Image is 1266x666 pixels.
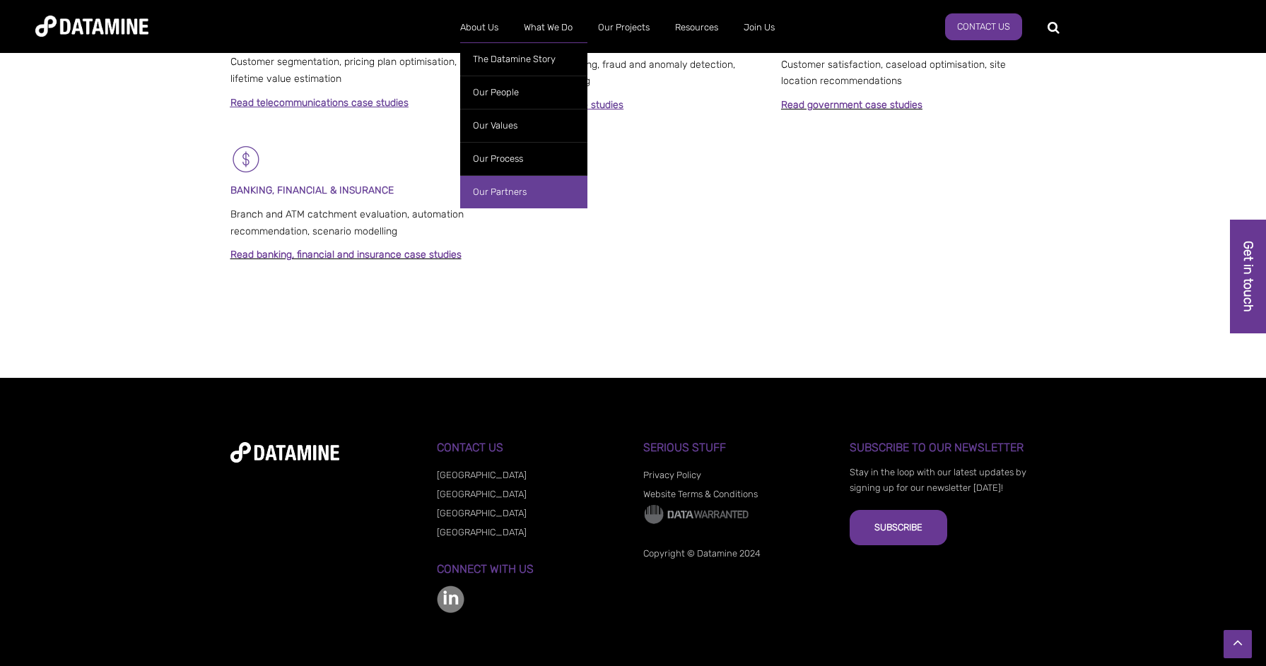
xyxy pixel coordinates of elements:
[230,442,339,463] img: datamine-logo-white
[643,470,701,480] a: Privacy Policy
[230,184,394,196] span: BANKING, FINANCIAL & INSURANCE
[230,143,262,175] img: Banking & Financial
[850,441,1036,454] h3: Subscribe to our Newsletter
[850,465,1036,496] p: Stay in the loop with our latest updates by signing up for our newsletter [DATE]!
[35,16,148,37] img: Datamine
[643,441,829,454] h3: Serious Stuff
[437,585,464,613] img: linkedin-color
[437,563,623,576] h3: Connect with us
[850,510,947,545] button: Subscribe
[437,508,527,518] a: [GEOGRAPHIC_DATA]
[460,109,587,142] a: Our Values
[643,489,758,499] a: Website Terms & Conditions
[460,76,587,109] a: Our People
[643,546,829,561] p: Copyright © Datamine 2024
[437,527,527,537] a: [GEOGRAPHIC_DATA]
[437,441,623,454] h3: Contact Us
[662,9,731,46] a: Resources
[1230,220,1266,333] a: Get in touch
[460,175,587,208] a: Our Partners
[511,9,585,46] a: What We Do
[585,9,662,46] a: Our Projects
[230,97,409,109] a: Read telecommunications case studies
[643,504,749,525] img: Data Warranted Logo
[731,9,787,46] a: Join Us
[437,470,527,480] a: [GEOGRAPHIC_DATA]
[781,59,1006,88] span: Customer satisfaction, caseload optimisation, site location recommendations
[230,208,464,237] span: Branch and ATM catchment evaluation, automation recommendation, scenario modelling
[460,42,587,76] a: The Datamine Story
[230,249,462,261] a: Read banking, financial and insurance case studies
[447,9,511,46] a: About Us
[437,489,527,499] a: [GEOGRAPHIC_DATA]
[781,99,922,111] a: Read government case studies
[460,142,587,175] a: Our Process
[505,59,735,88] span: Demand forecasting, fraud and anomaly detection, scenario modelling
[945,13,1022,40] a: Contact Us
[230,56,457,85] span: Customer segmentation, pricing plan optimisation, lifetime value estimation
